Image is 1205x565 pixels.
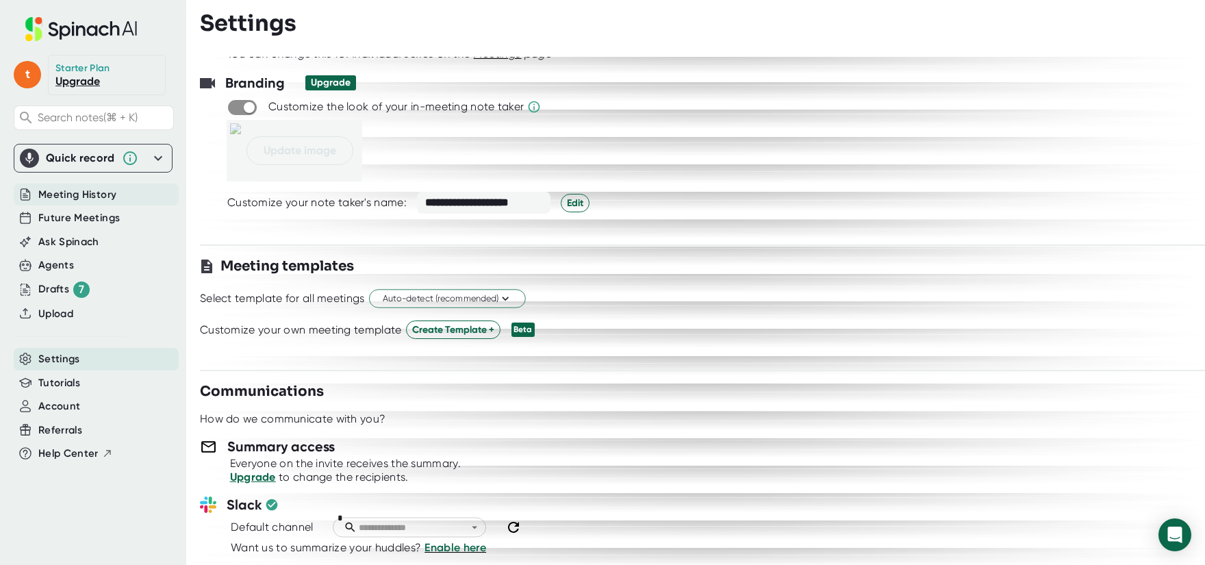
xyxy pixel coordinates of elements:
button: Settings [38,351,80,367]
h3: Summary access [227,436,335,457]
button: Agents [38,258,74,273]
button: Create Template + [406,321,500,339]
button: Drafts 7 [38,281,90,298]
div: Select template for all meetings [200,292,365,305]
h3: Branding [225,73,285,93]
h3: Slack [227,494,346,515]
div: Customize the look of your in-meeting note taker [268,100,524,114]
button: Upload [38,306,73,322]
div: Quick record [46,151,115,165]
a: Upgrade [230,470,276,484]
button: Account [38,399,80,414]
span: Search notes (⌘ + K) [38,111,138,124]
div: Open Intercom Messenger [1158,518,1191,551]
button: Auto-detect (recommended) [369,290,526,308]
span: Update image [264,142,336,159]
img: 6800cc33-a7bb-408e-8f44-9c7fa0de5719 [230,123,241,178]
h3: Meeting templates [220,256,354,277]
div: 7 [73,281,90,298]
button: Ask Spinach [38,234,99,250]
span: Edit [567,196,583,210]
button: Enable here [424,540,486,556]
button: Update image [246,136,353,165]
span: Help Center [38,446,99,462]
button: Open [467,520,482,535]
h3: Settings [200,10,296,36]
button: Tutorials [38,375,80,391]
span: Create Template + [412,323,494,337]
button: Meeting History [38,187,116,203]
div: How do we communicate with you? [200,412,385,426]
div: Customize your note taker's name: [227,196,407,210]
div: to change the recipients. [230,470,1205,484]
div: Customize your own meeting template [200,323,402,337]
button: Referrals [38,423,82,438]
div: Beta [511,323,535,337]
div: Want us to summarize your huddles? [231,540,424,556]
h3: Communications [200,381,324,402]
button: Edit [561,194,589,212]
button: Help Center [38,446,113,462]
div: Quick record [20,145,166,172]
div: Everyone on the invite receives the summary. [230,457,1205,470]
div: Drafts [38,281,90,298]
a: Upgrade [55,75,100,88]
span: t [14,61,41,88]
div: Starter Plan [55,62,110,75]
div: Default channel [231,520,314,534]
div: Upgrade [311,77,351,89]
button: Future Meetings [38,210,120,226]
span: Enable here [424,541,486,554]
span: Auto-detect (recommended) [383,292,512,305]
